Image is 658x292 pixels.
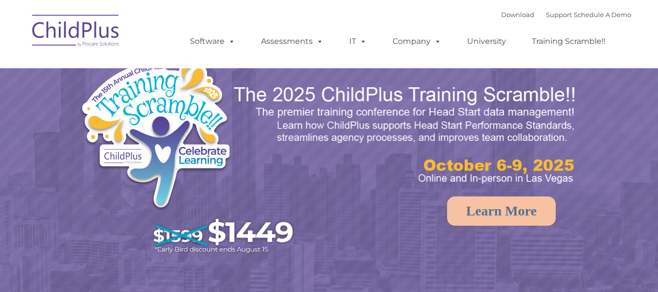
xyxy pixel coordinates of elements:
a: Software [180,32,245,51]
a: Assessments [251,32,333,51]
a: University [457,32,516,51]
img: ChildPlus by Procare Solutions [27,8,125,57]
a: Learn More [447,196,556,226]
a: Support [546,11,572,19]
a: IT [339,32,376,51]
a: Download [501,11,534,19]
font: | [501,11,631,19]
a: Training Scramble!! [522,32,615,51]
a: Schedule A Demo [574,11,631,19]
a: Company [383,32,451,51]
